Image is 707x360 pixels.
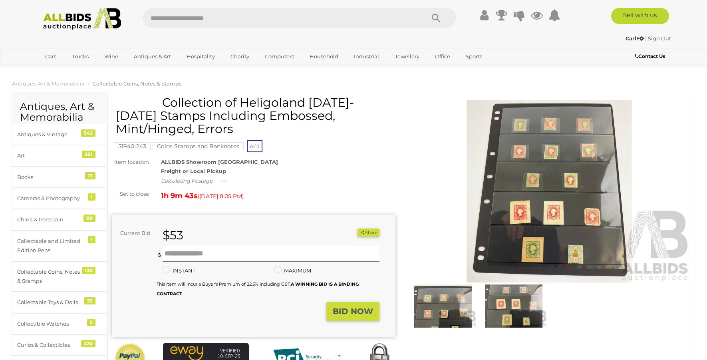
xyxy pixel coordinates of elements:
[12,167,107,188] a: Books 13
[17,194,83,203] div: Cameras & Photography
[648,35,671,42] a: Sign Out
[304,50,344,63] a: Household
[626,35,644,42] strong: CarlF
[161,191,198,200] strong: 1h 9m 43s
[84,297,95,304] div: 52
[17,151,83,160] div: Art
[430,50,455,63] a: Office
[611,8,669,24] a: Sell with us
[88,193,95,201] div: 1
[220,179,226,183] img: small-loading.gif
[106,157,155,167] div: Item location
[17,173,83,182] div: Books
[87,319,95,326] div: 5
[161,177,212,184] i: Calculating Postage
[81,340,95,347] div: 220
[83,215,95,222] div: 90
[198,193,244,199] span: ( )
[157,281,359,296] small: This Item will incur a Buyer's Premium of 22.5% including GST.
[389,50,425,63] a: Jewellery
[225,50,254,63] a: Charity
[129,50,176,63] a: Antiques & Art
[17,319,83,328] div: Collectible Watches
[199,193,242,200] span: [DATE] 8:05 PM
[12,231,107,261] a: Collectable and Limited Edition Pens 1
[82,267,95,274] div: 130
[12,261,107,292] a: Collectable Coins, Notes & Stamps 130
[20,101,99,123] h2: Antiques, Art & Memorabilia
[626,35,645,42] a: CarlF
[12,313,107,334] a: Collectible Watches 5
[157,281,359,296] b: A WINNING BID IS A BINDING CONTRACT
[349,50,384,63] a: Industrial
[116,96,393,135] h1: Collection of Heligoland [DATE]-[DATE] Stamps Including Embossed, Mint/Hinged, Errors
[461,50,487,63] a: Sports
[12,145,107,166] a: Art 261
[112,229,157,238] div: Current Bid
[85,172,95,179] div: 13
[163,228,183,243] strong: $53
[333,306,373,316] strong: BID NOW
[645,35,647,42] span: |
[17,298,83,307] div: Collectable Toys & Dolls
[409,284,477,328] img: Collection of Heligoland 1867-1876 Stamps Including Embossed, Mint/Hinged, Errors
[114,142,151,150] mark: 51940-243
[407,100,691,283] img: Collection of Heligoland 1867-1876 Stamps Including Embossed, Mint/Hinged, Errors
[12,188,107,209] a: Cameras & Photography 1
[635,53,665,59] b: Contact Us
[153,143,244,149] a: Coins Stamps and Banknotes
[274,266,311,275] label: MAXIMUM
[181,50,220,63] a: Hospitality
[12,209,107,230] a: China & Porcelain 90
[247,140,262,152] span: ACT
[82,151,95,158] div: 261
[416,8,456,28] button: Search
[39,8,125,30] img: Allbids.com.au
[93,80,181,87] a: Collectable Coins, Notes & Stamps
[153,142,244,150] mark: Coins Stamps and Banknotes
[99,50,123,63] a: Wine
[348,229,356,237] li: Unwatch this item
[163,266,195,275] label: INSTANT
[357,229,379,237] button: Share
[12,292,107,313] a: Collectable Toys & Dolls 52
[161,159,278,165] strong: ALLBIDS Showroom [GEOGRAPHIC_DATA]
[40,50,62,63] a: Cars
[12,334,107,356] a: Curios & Collectibles 220
[260,50,299,63] a: Computers
[88,236,95,243] div: 1
[17,340,83,350] div: Curios & Collectibles
[635,52,667,61] a: Contact Us
[17,267,83,286] div: Collectable Coins, Notes & Stamps
[481,284,548,328] img: Collection of Heligoland 1867-1876 Stamps Including Embossed, Mint/Hinged, Errors
[17,237,83,255] div: Collectable and Limited Edition Pens
[106,189,155,199] div: Set to close
[114,143,151,149] a: 51940-243
[326,302,379,321] button: BID NOW
[81,129,95,137] div: 542
[17,130,83,139] div: Antiques & Vintage
[17,215,83,224] div: China & Porcelain
[40,63,107,76] a: [GEOGRAPHIC_DATA]
[12,124,107,145] a: Antiques & Vintage 542
[161,168,226,174] strong: Freight or Local Pickup
[12,80,85,87] a: Antiques, Art & Memorabilia
[67,50,94,63] a: Trucks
